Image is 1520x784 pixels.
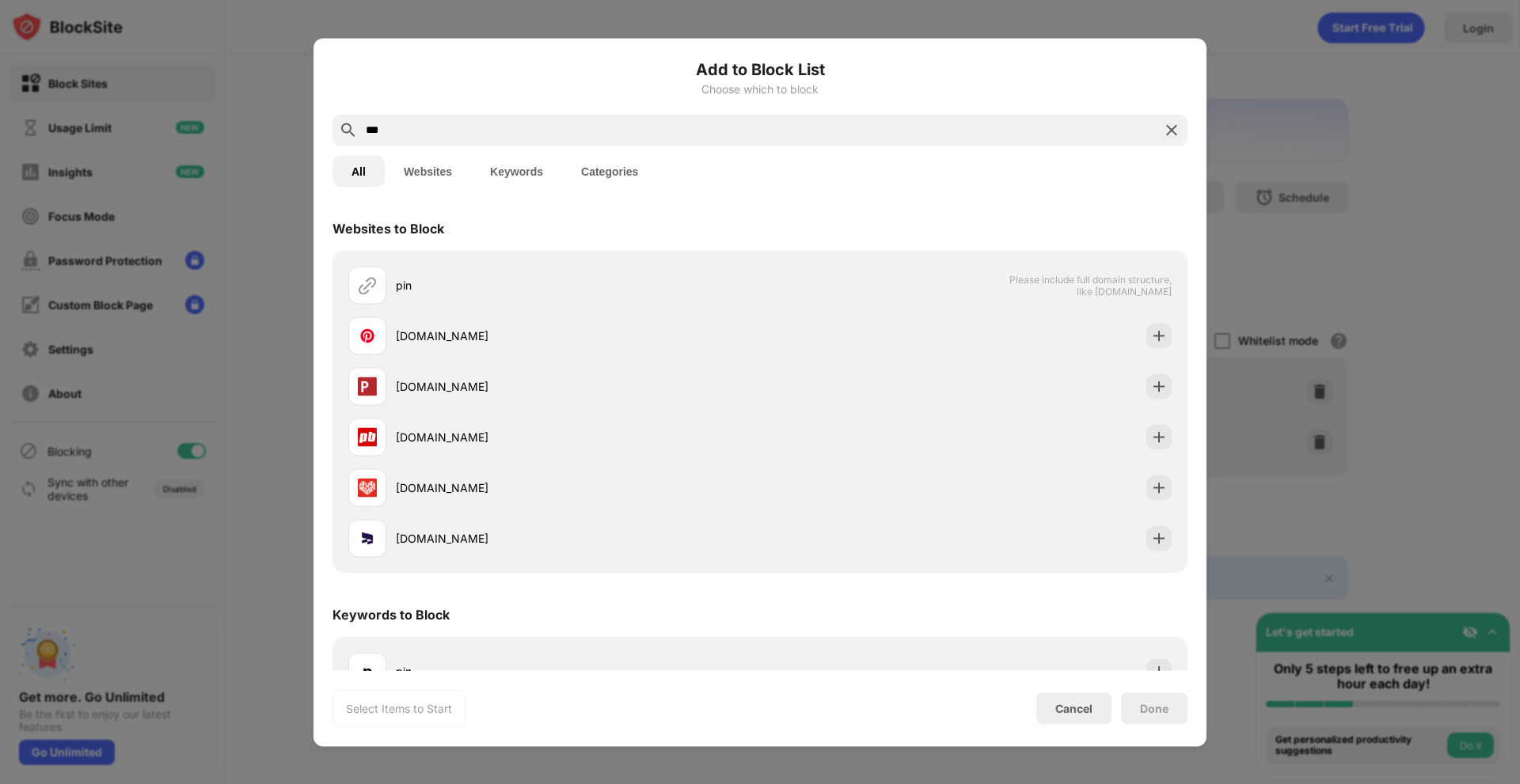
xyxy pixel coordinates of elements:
img: favicons [358,427,377,446]
button: Categories [562,155,657,187]
img: favicons [358,478,377,497]
img: url.svg [358,275,377,294]
div: [DOMAIN_NAME] [396,530,760,547]
div: Done [1140,702,1168,714]
div: Select Items to Start [346,700,452,716]
img: favicons [358,528,377,547]
div: Choose which to block [332,82,1187,95]
div: Cancel [1055,702,1092,715]
img: favicons [358,377,377,396]
div: [DOMAIN_NAME] [396,328,760,344]
div: Websites to Block [332,220,444,236]
div: Keywords to Block [332,606,450,622]
img: search-close [1162,120,1181,139]
div: [DOMAIN_NAME] [396,479,760,496]
div: pin [396,663,760,680]
div: pin [396,277,760,294]
img: search.svg [339,120,358,139]
h6: Add to Block List [332,57,1187,81]
button: Websites [385,155,471,187]
button: All [332,155,385,187]
img: favicons [358,326,377,345]
div: [DOMAIN_NAME] [396,378,760,395]
div: [DOMAIN_NAME] [396,429,760,445]
span: Please include full domain structure, like [DOMAIN_NAME] [1009,273,1172,297]
div: p [363,659,373,683]
button: Keywords [471,155,562,187]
